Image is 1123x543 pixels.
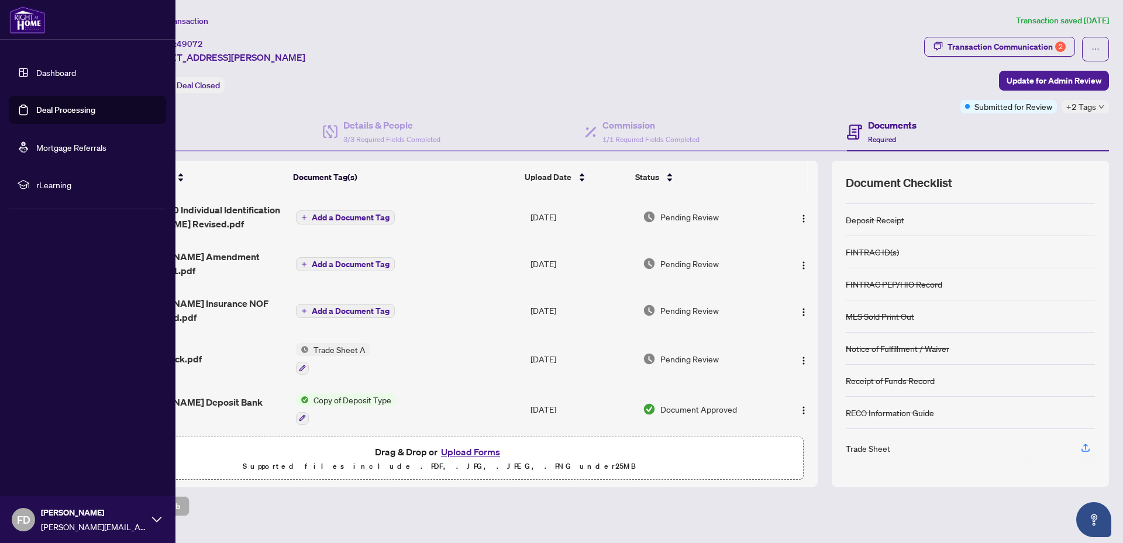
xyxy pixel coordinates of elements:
[846,213,904,226] div: Deposit Receipt
[115,395,287,423] span: 26 [PERSON_NAME] Deposit Bank Slip.pdf
[296,257,395,272] button: Add a Document Tag
[1076,502,1111,537] button: Open asap
[375,444,504,459] span: Drag & Drop or
[312,260,390,268] span: Add a Document Tag
[846,406,934,419] div: RECO Information Guide
[41,520,146,533] span: [PERSON_NAME][EMAIL_ADDRESS][DOMAIN_NAME]
[643,304,656,317] img: Document Status
[1016,14,1109,27] article: Transaction saved [DATE]
[799,307,808,317] img: Logo
[177,39,203,49] span: 49072
[9,6,46,34] img: logo
[17,511,30,528] span: FD
[868,135,896,144] span: Required
[1098,104,1104,110] span: down
[868,118,917,132] h4: Documents
[660,304,719,317] span: Pending Review
[296,304,395,318] button: Add a Document Tag
[794,254,813,273] button: Logo
[526,240,638,287] td: [DATE]
[525,171,571,184] span: Upload Date
[526,384,638,434] td: [DATE]
[109,161,288,193] th: (23) File Name
[526,193,638,240] td: [DATE]
[846,175,952,191] span: Document Checklist
[1007,71,1101,90] span: Update for Admin Review
[660,352,719,365] span: Pending Review
[999,71,1109,91] button: Update for Admin Review
[799,261,808,270] img: Logo
[343,135,440,144] span: 3/3 Required Fields Completed
[660,257,719,270] span: Pending Review
[846,278,942,290] div: FINTRAC PEP/HIO Record
[36,67,76,78] a: Dashboard
[1055,41,1066,52] div: 2
[301,215,307,220] span: plus
[643,210,656,223] img: Document Status
[794,400,813,419] button: Logo
[145,77,225,93] div: Status:
[660,403,737,416] span: Document Approved
[296,393,309,406] img: Status Icon
[924,37,1075,57] button: Transaction Communication2
[145,50,305,64] span: [STREET_ADDRESS][PERSON_NAME]
[343,118,440,132] h4: Details & People
[643,257,656,270] img: Document Status
[301,261,307,267] span: plus
[82,459,796,473] p: Supported files include .PDF, .JPG, .JPEG, .PNG under 25 MB
[36,178,158,191] span: rLearning
[799,356,808,365] img: Logo
[296,393,396,425] button: Status IconCopy of Deposit Type
[438,444,504,459] button: Upload Forms
[309,393,396,406] span: Copy of Deposit Type
[296,210,395,224] button: Add a Document Tag
[526,287,638,334] td: [DATE]
[296,343,309,356] img: Status Icon
[846,342,949,355] div: Notice of Fulfillment / Waiver
[635,171,659,184] span: Status
[948,37,1066,56] div: Transaction Communication
[1066,100,1096,113] span: +2 Tags
[794,350,813,368] button: Logo
[296,343,370,375] button: Status IconTrade Sheet A
[846,442,890,455] div: Trade Sheet
[309,343,370,356] span: Trade Sheet A
[643,403,656,416] img: Document Status
[794,301,813,320] button: Logo
[312,307,390,315] span: Add a Document Tag
[36,105,95,115] a: Deal Processing
[602,118,700,132] h4: Commission
[799,214,808,223] img: Logo
[602,135,700,144] span: 1/1 Required Fields Completed
[794,207,813,226] button: Logo
[36,142,106,153] a: Mortgage Referrals
[115,203,287,231] span: FINTRAC - 630 Individual Identification [PERSON_NAME] Revised.pdf
[301,308,307,314] span: plus
[296,303,395,319] button: Add a Document Tag
[520,161,631,193] th: Upload Date
[75,437,803,480] span: Drag & Drop orUpload FormsSupported files include .PDF, .JPG, .JPEG, .PNG under25MB
[41,506,146,519] span: [PERSON_NAME]
[974,100,1052,113] span: Submitted for Review
[660,210,719,223] span: Pending Review
[312,213,390,222] span: Add a Document Tag
[846,310,914,323] div: MLS Sold Print Out
[631,161,769,193] th: Status
[177,80,220,91] span: Deal Closed
[526,334,638,384] td: [DATE]
[643,352,656,365] img: Document Status
[846,374,935,387] div: Receipt of Funds Record
[288,161,520,193] th: Document Tag(s)
[115,250,287,278] span: 26 [PERSON_NAME] Amendment Closing Date-1.pdf
[146,16,208,26] span: View Transaction
[296,257,395,271] button: Add a Document Tag
[799,406,808,415] img: Logo
[846,245,899,258] div: FINTRAC ID(s)
[115,296,287,324] span: 26 [PERSON_NAME] Insurance NOF Acknowledged.pdf
[1091,45,1100,53] span: ellipsis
